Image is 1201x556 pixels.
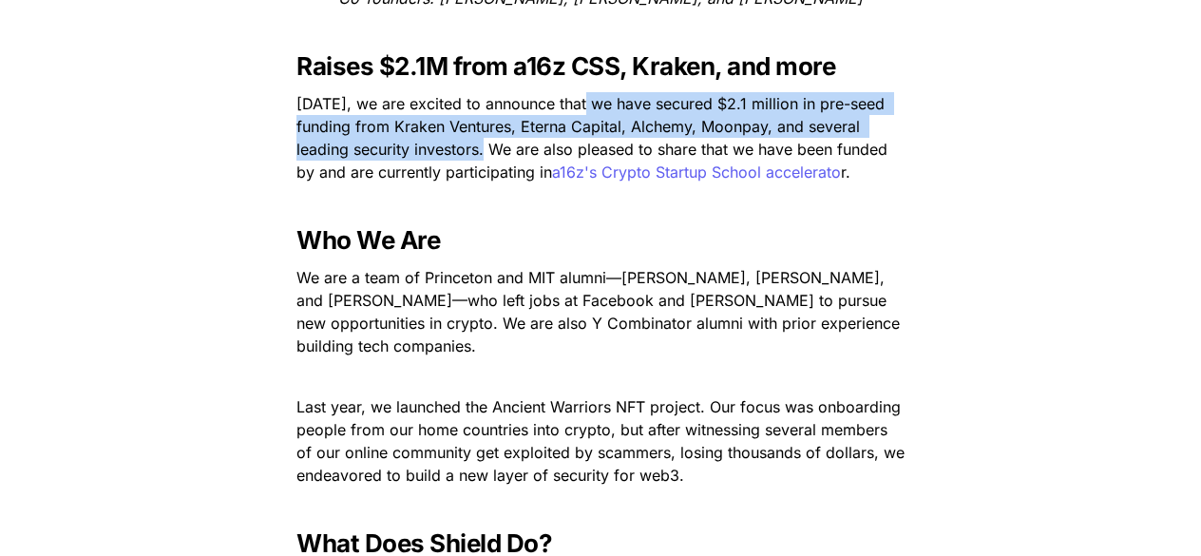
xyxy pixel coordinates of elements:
[841,163,850,182] span: r.
[296,268,606,287] span: We are a team of Princeton and MIT alumni
[296,94,892,182] span: [DATE], we are excited to announce that we have secured $2.1 million in pre-seed funding from Kra...
[296,397,909,485] span: Last year, we launched the Ancient Warriors NFT project. Our focus was onboarding people from our...
[296,225,440,255] strong: Who We Are
[552,163,841,182] a: a16z's Crypto Startup School accelerato
[296,51,835,81] span: Raises $2.1M from a16z CSS, Kraken, and more
[296,291,905,355] span: who left jobs at Facebook and [PERSON_NAME] to pursue new opportunities in crypto. We are also Y ...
